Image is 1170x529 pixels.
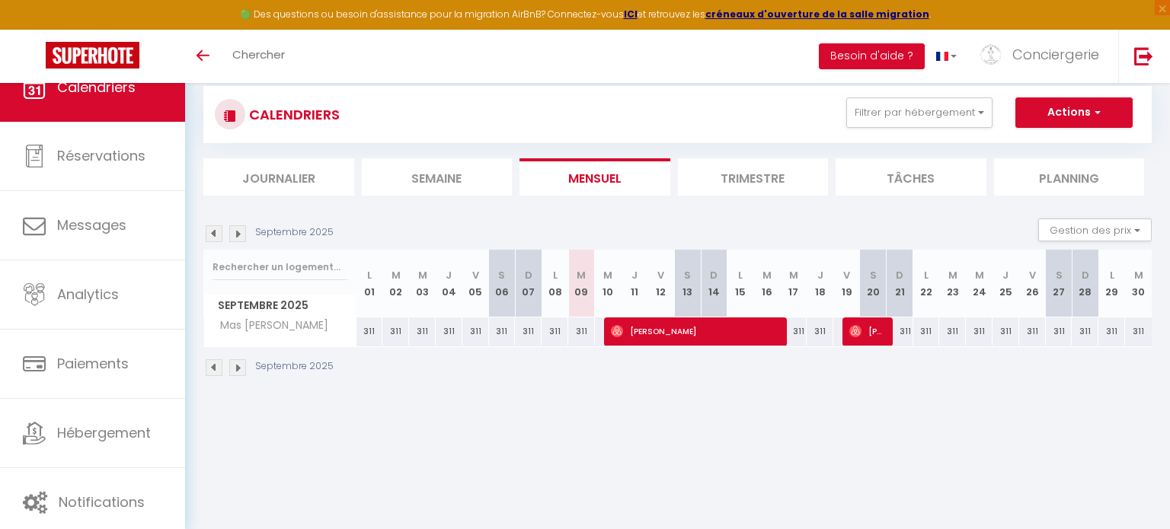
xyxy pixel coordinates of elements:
abbr: V [1029,268,1036,282]
input: Rechercher un logement... [213,253,347,281]
th: 21 [887,250,913,317]
li: Journalier [203,158,354,196]
div: 311 [1098,317,1125,346]
li: Tâches [836,158,986,196]
div: 311 [382,317,409,346]
abbr: M [392,268,401,282]
button: Filtrer par hébergement [846,97,993,128]
div: 311 [1019,317,1046,346]
button: Besoin d'aide ? [819,43,925,69]
span: Messages [57,215,126,234]
th: 18 [807,250,833,317]
abbr: J [446,268,452,282]
th: 27 [1046,250,1072,317]
abbr: L [1110,268,1114,282]
abbr: S [498,268,505,282]
abbr: M [975,268,984,282]
abbr: L [367,268,372,282]
abbr: M [789,268,798,282]
th: 19 [833,250,860,317]
th: 28 [1072,250,1098,317]
div: 311 [993,317,1019,346]
div: 311 [489,317,516,346]
span: Septembre 2025 [204,295,356,317]
div: 311 [542,317,568,346]
abbr: S [1056,268,1063,282]
th: 23 [939,250,966,317]
abbr: J [817,268,823,282]
a: ... Conciergerie [968,30,1118,83]
div: 311 [1072,317,1098,346]
th: 10 [595,250,622,317]
a: Chercher [221,30,296,83]
a: créneaux d'ouverture de la salle migration [705,8,929,21]
abbr: L [738,268,743,282]
div: 311 [966,317,993,346]
th: 03 [409,250,436,317]
abbr: D [896,268,903,282]
li: Mensuel [519,158,670,196]
abbr: J [1002,268,1009,282]
th: 11 [622,250,648,317]
th: 12 [647,250,674,317]
abbr: V [472,268,479,282]
abbr: L [924,268,929,282]
th: 26 [1019,250,1046,317]
abbr: S [684,268,691,282]
h3: CALENDRIERS [245,97,340,132]
div: 311 [887,317,913,346]
th: 08 [542,250,568,317]
div: 311 [356,317,383,346]
div: 311 [939,317,966,346]
div: 311 [436,317,462,346]
th: 14 [701,250,727,317]
th: 04 [436,250,462,317]
span: Mas [PERSON_NAME] [206,317,332,334]
abbr: D [525,268,532,282]
th: 13 [674,250,701,317]
th: 09 [568,250,595,317]
th: 02 [382,250,409,317]
span: [PERSON_NAME] [611,317,780,346]
span: Calendriers [57,78,136,97]
th: 06 [489,250,516,317]
abbr: L [553,268,558,282]
th: 22 [913,250,940,317]
img: logout [1134,46,1153,65]
li: Trimestre [678,158,829,196]
th: 01 [356,250,383,317]
div: 311 [462,317,489,346]
abbr: M [762,268,772,282]
th: 05 [462,250,489,317]
button: Actions [1015,97,1133,128]
abbr: D [710,268,718,282]
th: 24 [966,250,993,317]
div: 311 [807,317,833,346]
abbr: M [603,268,612,282]
abbr: S [870,268,877,282]
span: Réservations [57,146,145,165]
div: 311 [913,317,940,346]
div: 311 [781,317,807,346]
div: 311 [1046,317,1072,346]
li: Semaine [362,158,513,196]
div: 311 [1125,317,1152,346]
abbr: V [657,268,664,282]
abbr: M [577,268,586,282]
abbr: D [1082,268,1089,282]
th: 29 [1098,250,1125,317]
span: [PERSON_NAME] [849,317,885,346]
abbr: V [843,268,850,282]
abbr: M [1134,268,1143,282]
th: 07 [515,250,542,317]
span: Hébergement [57,423,151,442]
th: 15 [727,250,754,317]
img: Super Booking [46,42,139,69]
li: Planning [994,158,1145,196]
a: ICI [624,8,638,21]
th: 20 [860,250,887,317]
th: 16 [754,250,781,317]
div: 311 [409,317,436,346]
